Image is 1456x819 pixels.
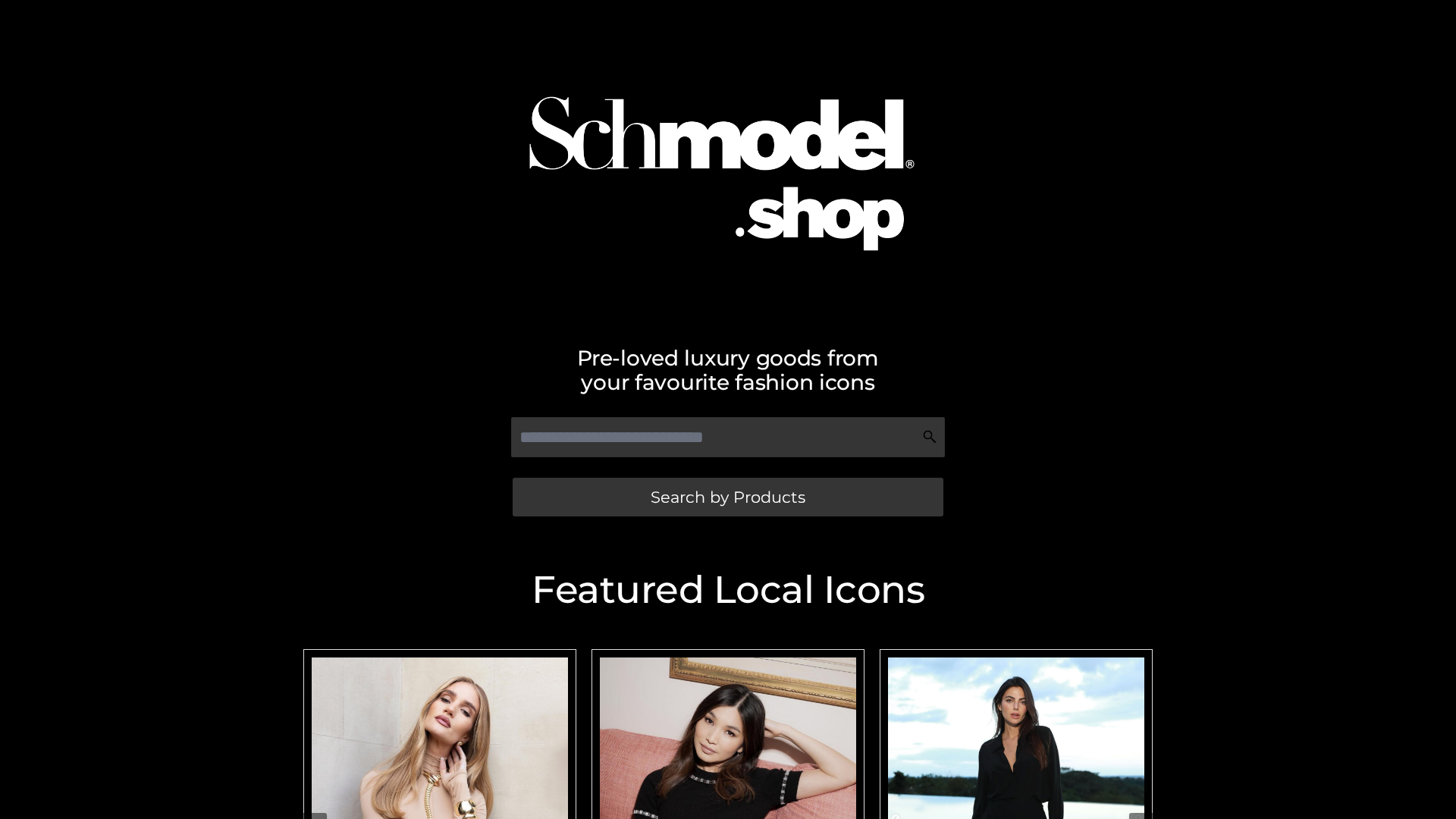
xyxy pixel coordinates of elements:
h2: Pre-loved luxury goods from your favourite fashion icons [296,346,1160,394]
a: Search by Products [513,478,943,516]
img: Search Icon [922,429,937,444]
h2: Featured Local Icons​ [296,571,1160,609]
span: Search by Products [651,489,805,505]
